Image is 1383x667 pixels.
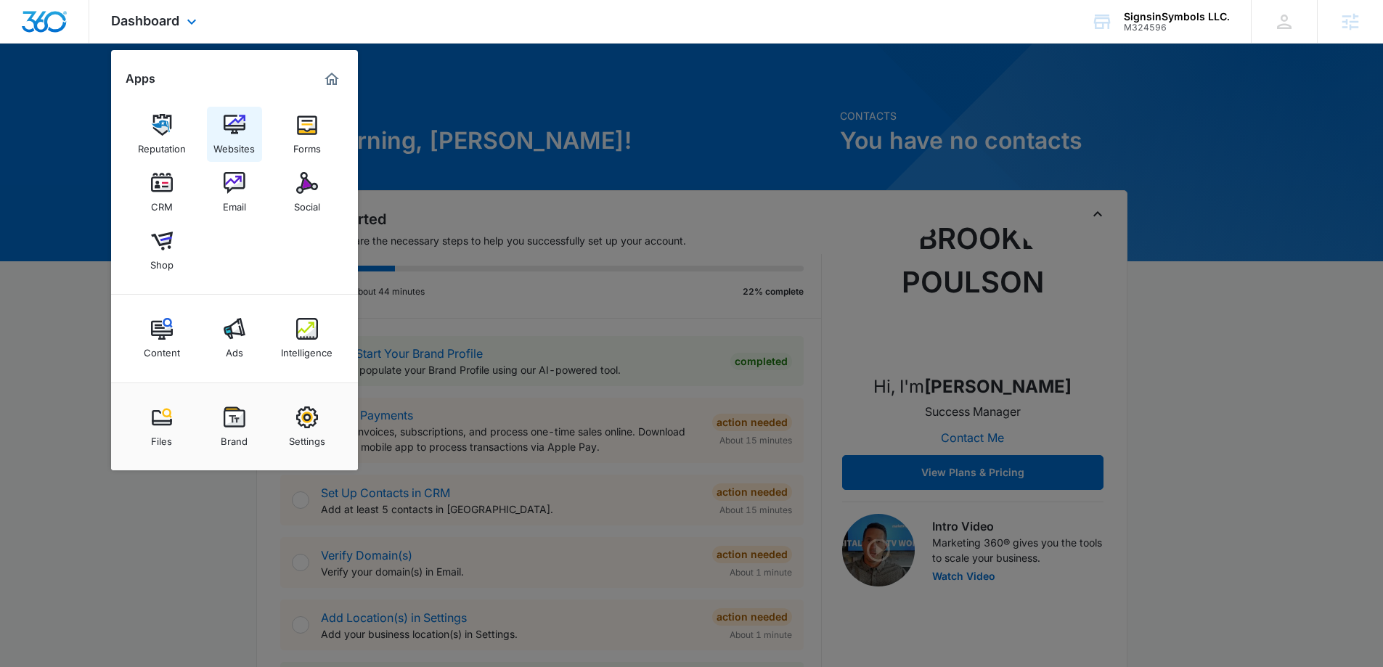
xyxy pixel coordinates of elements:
div: Shop [150,252,174,271]
a: Marketing 360® Dashboard [320,67,343,91]
a: Forms [280,107,335,162]
a: CRM [134,165,189,220]
div: account id [1124,22,1230,33]
div: Reputation [138,136,186,155]
div: Websites [213,136,255,155]
a: Email [207,165,262,220]
a: Content [134,311,189,366]
a: Intelligence [280,311,335,366]
div: CRM [151,194,173,213]
a: Shop [134,223,189,278]
div: account name [1124,11,1230,22]
div: Intelligence [281,340,333,359]
div: Ads [226,340,243,359]
span: Dashboard [111,13,179,28]
a: Websites [207,107,262,162]
a: Ads [207,311,262,366]
a: Social [280,165,335,220]
a: Settings [280,399,335,454]
div: Settings [289,428,325,447]
a: Files [134,399,189,454]
a: Brand [207,399,262,454]
div: Files [151,428,172,447]
div: Content [144,340,180,359]
div: Forms [293,136,321,155]
h2: Apps [126,72,155,86]
div: Social [294,194,320,213]
div: Email [223,194,246,213]
a: Reputation [134,107,189,162]
div: Brand [221,428,248,447]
